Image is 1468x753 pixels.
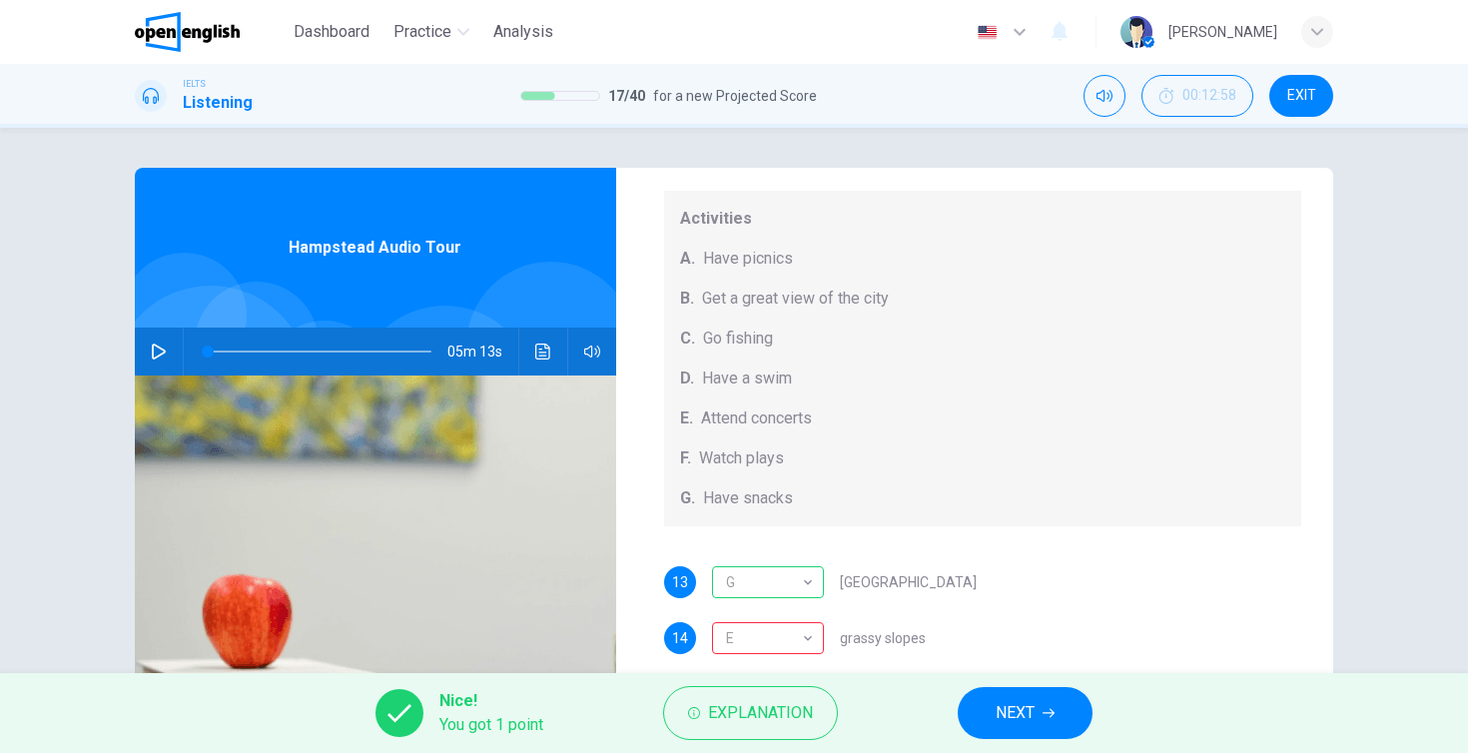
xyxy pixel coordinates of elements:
[680,446,691,470] span: F.
[183,77,206,91] span: IELTS
[1141,75,1253,117] div: Hide
[135,12,286,52] a: OpenEnglish logo
[493,20,553,44] span: Analysis
[1084,75,1125,117] div: Mute
[958,687,1093,739] button: NEXT
[1141,75,1253,117] button: 00:12:58
[840,575,977,589] span: [GEOGRAPHIC_DATA]
[701,406,812,430] span: Attend concerts
[439,689,543,713] span: Nice!
[680,367,694,390] span: D.
[703,247,793,271] span: Have picnics
[485,14,561,50] button: Analysis
[712,566,824,598] div: G
[703,486,793,510] span: Have snacks
[996,699,1035,727] span: NEXT
[1182,88,1236,104] span: 00:12:58
[712,554,817,611] div: G
[702,367,792,390] span: Have a swim
[712,622,824,654] div: A
[672,631,688,645] span: 14
[1120,16,1152,48] img: Profile picture
[289,236,461,260] span: Hampstead Audio Tour
[680,287,694,311] span: B.
[608,84,645,108] span: 17 / 40
[135,12,240,52] img: OpenEnglish logo
[385,14,477,50] button: Practice
[699,446,784,470] span: Watch plays
[439,713,543,737] span: You got 1 point
[393,20,451,44] span: Practice
[447,328,518,376] span: 05m 13s
[712,610,817,667] div: E
[702,287,889,311] span: Get a great view of the city
[1168,20,1277,44] div: [PERSON_NAME]
[680,406,693,430] span: E.
[680,207,1286,231] span: Activities
[680,327,695,351] span: C.
[680,486,695,510] span: G.
[975,25,1000,40] img: en
[663,686,838,740] button: Explanation
[286,14,377,50] button: Dashboard
[672,575,688,589] span: 13
[183,91,253,115] h1: Listening
[703,327,773,351] span: Go fishing
[840,631,926,645] span: grassy slopes
[1269,75,1333,117] button: EXIT
[1287,88,1316,104] span: EXIT
[708,699,813,727] span: Explanation
[527,328,559,376] button: Click to see the audio transcription
[680,247,695,271] span: A.
[294,20,369,44] span: Dashboard
[653,84,817,108] span: for a new Projected Score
